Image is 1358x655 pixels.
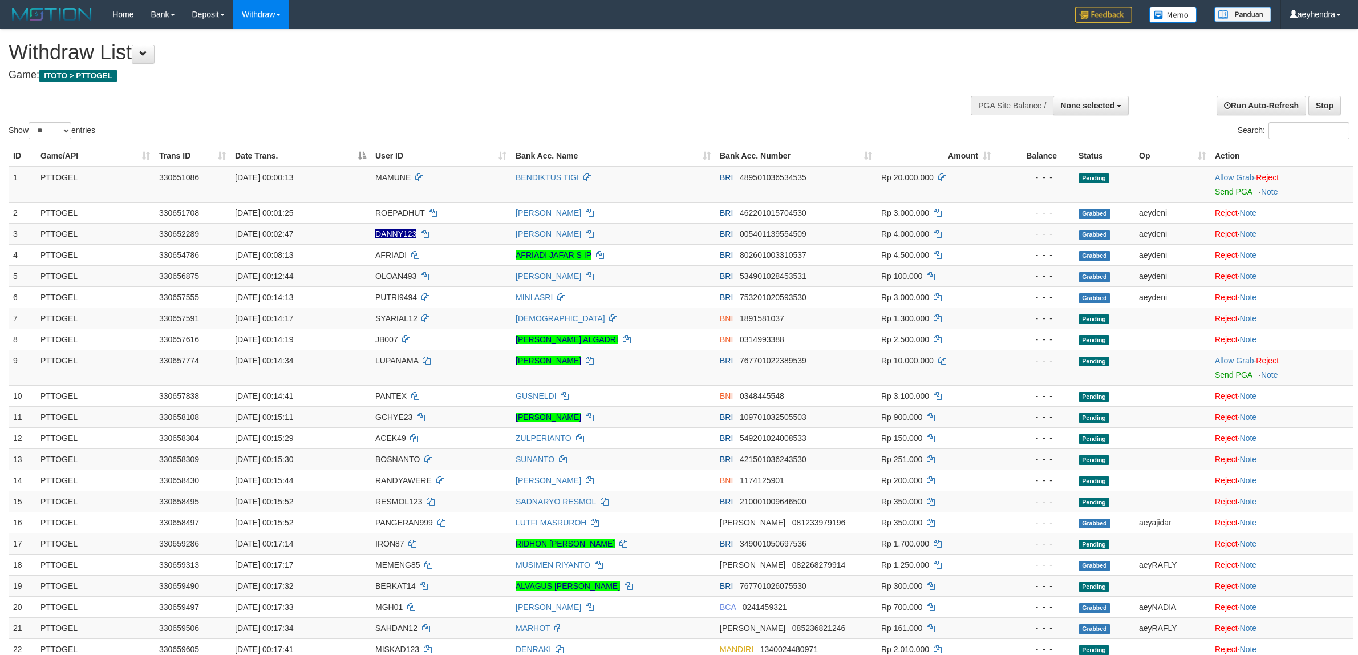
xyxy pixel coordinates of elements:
td: 16 [9,512,36,533]
span: 330658304 [159,434,199,443]
td: · [1210,286,1353,308]
span: AFRIADI [375,250,407,260]
a: [PERSON_NAME] [516,356,581,365]
span: Copy 1174125901 to clipboard [740,476,784,485]
span: [DATE] 00:15:11 [235,413,293,422]
span: Rp 3.000.000 [881,293,929,302]
a: Reject [1215,603,1238,612]
span: PANTEX [375,391,407,401]
span: Rp 1.700.000 [881,539,929,548]
span: Copy 489501036534535 to clipboard [740,173,806,182]
a: [PERSON_NAME] [516,272,581,281]
span: Pending [1079,173,1109,183]
span: GCHYE23 [375,413,412,422]
td: PTTOGEL [36,329,155,350]
button: None selected [1053,96,1129,115]
a: Reject [1215,476,1238,485]
td: 5 [9,265,36,286]
td: · [1210,350,1353,385]
td: aeyRAFLY [1134,554,1210,575]
span: PANGERAN999 [375,518,433,527]
a: [PERSON_NAME] [516,603,581,612]
span: Grabbed [1079,251,1110,261]
span: Copy 0314993388 to clipboard [740,335,784,344]
td: · [1210,491,1353,512]
span: BRI [720,356,733,365]
a: MUSIMEN RIYANTO [516,560,590,569]
span: Copy 421501036243530 to clipboard [740,455,806,464]
td: aeydeni [1134,286,1210,308]
span: [DATE] 00:14:34 [235,356,293,365]
a: Reject [1256,356,1279,365]
td: 8 [9,329,36,350]
span: Copy 005401139554509 to clipboard [740,229,806,238]
span: OLOAN493 [375,272,416,281]
a: Reject [1215,272,1238,281]
span: Rp 100.000 [881,272,922,281]
div: - - - [1000,270,1069,282]
a: MARHOT [516,624,550,633]
span: Copy 109701032505503 to clipboard [740,413,806,422]
a: ALVAGUS [PERSON_NAME] [516,581,620,591]
a: Note [1240,250,1257,260]
span: 330656875 [159,272,199,281]
span: BRI [720,434,733,443]
h1: Withdraw List [9,41,894,64]
a: Run Auto-Refresh [1217,96,1306,115]
td: 1 [9,167,36,203]
div: - - - [1000,559,1069,571]
a: Note [1261,370,1278,379]
span: Copy 1891581037 to clipboard [740,314,784,323]
span: BRI [720,497,733,506]
td: 9 [9,350,36,385]
img: panduan.png [1214,7,1271,22]
td: aeydeni [1134,223,1210,244]
span: 330658495 [159,497,199,506]
td: · [1210,329,1353,350]
span: [DATE] 00:00:13 [235,173,293,182]
span: LUPANAMA [375,356,418,365]
a: Note [1240,476,1257,485]
span: Pending [1079,392,1109,402]
span: 330658108 [159,413,199,422]
span: Rp 2.500.000 [881,335,929,344]
span: Copy 0348445548 to clipboard [740,391,784,401]
span: [DATE] 00:14:19 [235,335,293,344]
span: [DATE] 00:15:29 [235,434,293,443]
td: · [1210,533,1353,554]
span: Grabbed [1079,272,1110,282]
td: · [1210,244,1353,265]
a: GUSNELDI [516,391,557,401]
a: Reject [1215,413,1238,422]
img: Button%20Memo.svg [1149,7,1197,23]
span: Copy 753201020593530 to clipboard [740,293,806,302]
span: RESMOL123 [375,497,422,506]
span: 330657555 [159,293,199,302]
span: Pending [1079,476,1109,486]
div: - - - [1000,475,1069,486]
span: 330657591 [159,314,199,323]
th: Trans ID: activate to sort column ascending [155,145,230,167]
a: Reject [1215,335,1238,344]
div: - - - [1000,228,1069,240]
th: Action [1210,145,1353,167]
span: [DATE] 00:15:52 [235,518,293,527]
div: - - - [1000,390,1069,402]
th: Op: activate to sort column ascending [1134,145,1210,167]
div: - - - [1000,454,1069,465]
td: · [1210,470,1353,491]
td: 7 [9,308,36,329]
h4: Game: [9,70,894,81]
a: Note [1240,293,1257,302]
div: - - - [1000,411,1069,423]
a: Note [1240,208,1257,217]
span: [PERSON_NAME] [720,518,785,527]
a: Note [1240,560,1257,569]
span: [DATE] 00:14:17 [235,314,293,323]
span: BRI [720,455,733,464]
th: User ID: activate to sort column ascending [371,145,511,167]
span: · [1215,173,1256,182]
a: Note [1240,455,1257,464]
td: PTTOGEL [36,406,155,427]
span: Grabbed [1079,209,1110,219]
